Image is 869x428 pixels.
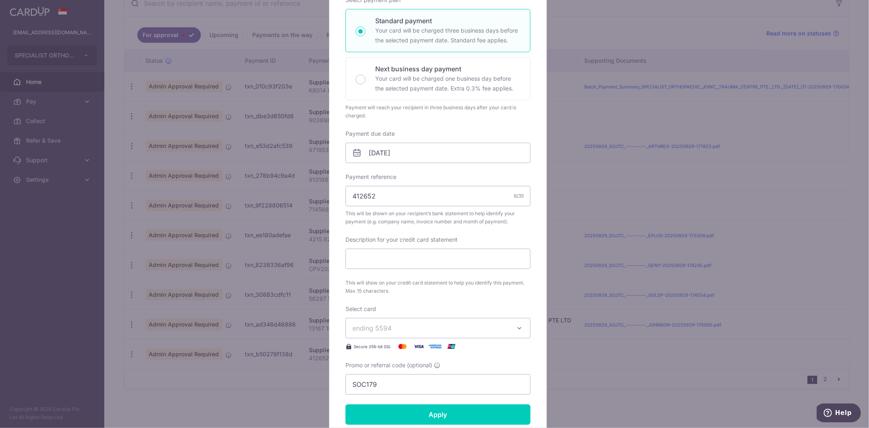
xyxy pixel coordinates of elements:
button: ending 5594 [345,318,530,338]
input: Apply [345,404,530,425]
input: DD / MM / YYYY [345,143,530,163]
label: Description for your credit card statement [345,236,458,244]
img: American Express [427,342,443,351]
span: Promo or referral code (optional) [345,361,432,369]
div: 6/35 [514,192,524,200]
div: Payment will reach your recipient in three business days after your card is charged. [345,104,530,120]
p: Standard payment [375,16,520,26]
p: Your card will be charged three business days before the selected payment date. Standard fee appl... [375,26,520,45]
span: This will be shown on your recipient’s bank statement to help identify your payment (e.g. company... [345,210,530,226]
label: Select card [345,305,376,313]
img: UnionPay [443,342,460,351]
p: Your card will be charged one business day before the selected payment date. Extra 0.3% fee applies. [375,74,520,93]
span: ending 5594 [352,324,392,332]
span: Secure 256-bit SSL [354,343,391,350]
label: Payment due date [345,130,395,138]
span: This will show on your credit card statement to help you identify this payment. Max 15 characters. [345,279,530,295]
iframe: Opens a widget where you can find more information [817,404,861,424]
p: Next business day payment [375,64,520,74]
img: Visa [411,342,427,351]
span: Help [18,6,35,13]
label: Payment reference [345,173,396,181]
img: Mastercard [394,342,411,351]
